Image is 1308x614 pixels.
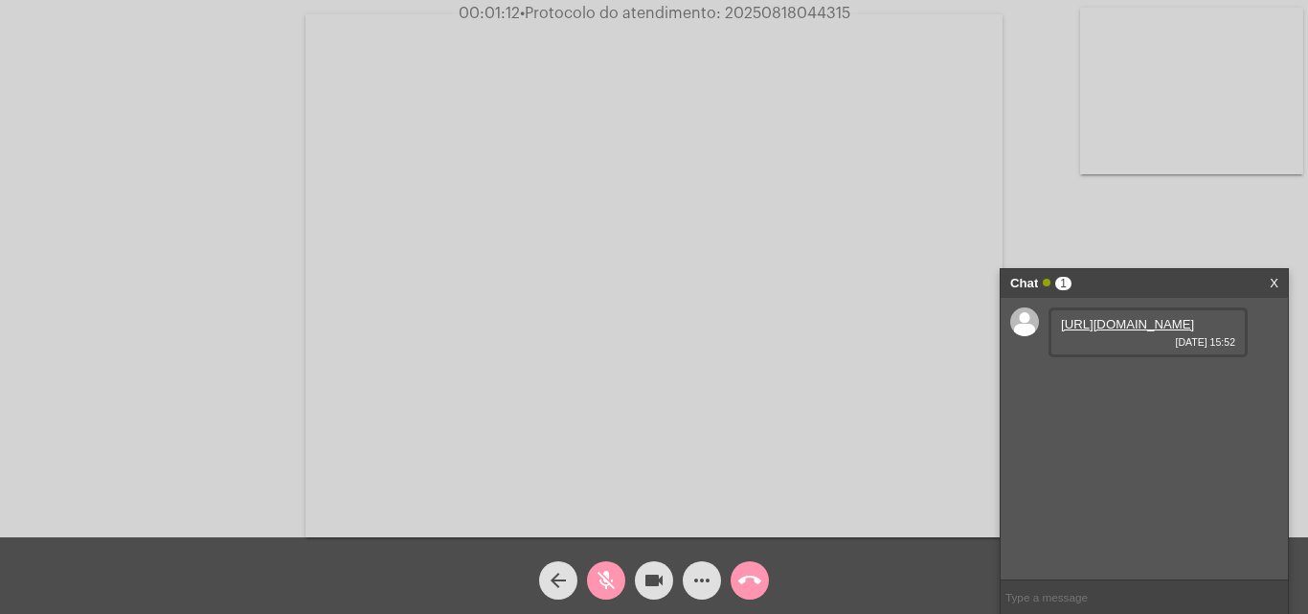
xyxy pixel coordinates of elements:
[1061,317,1194,331] a: [URL][DOMAIN_NAME]
[520,6,850,21] span: Protocolo do atendimento: 20250818044315
[1010,269,1038,298] strong: Chat
[643,569,665,592] mat-icon: videocam
[1055,277,1071,290] span: 1
[520,6,525,21] span: •
[547,569,570,592] mat-icon: arrow_back
[1270,269,1278,298] a: X
[690,569,713,592] mat-icon: more_horiz
[738,569,761,592] mat-icon: call_end
[1001,580,1288,614] input: Type a message
[459,6,520,21] span: 00:01:12
[1061,336,1235,348] span: [DATE] 15:52
[1043,279,1050,286] span: Online
[595,569,618,592] mat-icon: mic_off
